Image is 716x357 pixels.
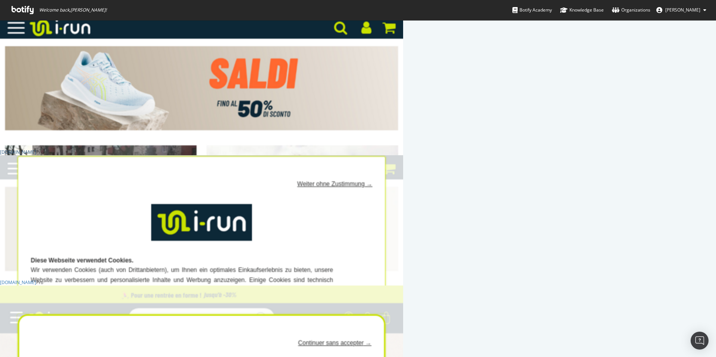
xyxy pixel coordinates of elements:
div: Pro [36,279,43,286]
div: Organizations [612,6,650,14]
div: Pro [36,149,43,155]
button: [PERSON_NAME] [650,4,712,16]
div: Botify Academy [512,6,552,14]
div: Knowledge Base [560,6,604,14]
div: Open Intercom Messenger [691,332,709,350]
span: joanna duchesne [665,7,700,13]
span: Welcome back, [PERSON_NAME] ! [39,7,107,13]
